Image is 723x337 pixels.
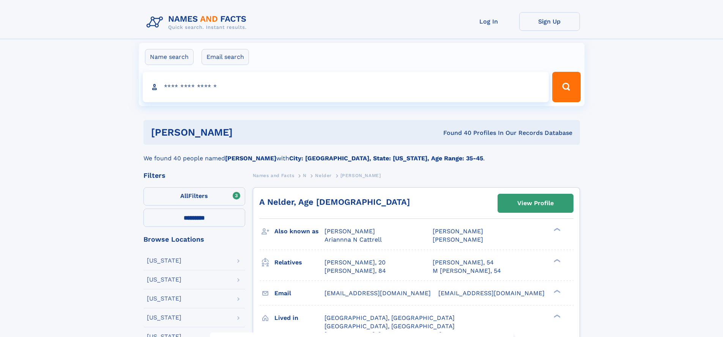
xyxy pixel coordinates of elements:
span: [EMAIL_ADDRESS][DOMAIN_NAME] [438,290,545,297]
label: Email search [202,49,249,65]
div: ❯ [552,227,561,232]
span: Ariannna N Cattrell [324,236,382,243]
label: Filters [143,187,245,206]
a: [PERSON_NAME], 20 [324,258,386,267]
h1: [PERSON_NAME] [151,128,338,137]
div: ❯ [552,258,561,263]
span: [PERSON_NAME] [433,228,483,235]
h3: Also known as [274,225,324,238]
h3: Email [274,287,324,300]
div: Found 40 Profiles In Our Records Database [338,129,572,137]
div: ❯ [552,313,561,318]
a: Log In [458,12,519,31]
span: [PERSON_NAME] [340,173,381,178]
a: [PERSON_NAME], 84 [324,267,386,275]
span: [GEOGRAPHIC_DATA], [GEOGRAPHIC_DATA] [324,323,455,330]
div: [US_STATE] [147,315,181,321]
span: [EMAIL_ADDRESS][DOMAIN_NAME] [324,290,431,297]
h3: Relatives [274,256,324,269]
span: [PERSON_NAME] [324,228,375,235]
button: Search Button [552,72,580,102]
b: City: [GEOGRAPHIC_DATA], State: [US_STATE], Age Range: 35-45 [289,155,483,162]
label: Name search [145,49,194,65]
div: [US_STATE] [147,258,181,264]
span: [GEOGRAPHIC_DATA], [GEOGRAPHIC_DATA] [324,314,455,321]
a: Names and Facts [253,171,295,180]
div: We found 40 people named with . [143,145,580,163]
span: Nelder [315,173,332,178]
span: [PERSON_NAME] [433,236,483,243]
input: search input [143,72,549,102]
a: A Nelder, Age [DEMOGRAPHIC_DATA] [259,197,410,207]
a: M [PERSON_NAME], 54 [433,267,501,275]
div: Browse Locations [143,236,245,243]
span: All [180,192,188,199]
div: [US_STATE] [147,296,181,302]
h3: Lived in [274,312,324,324]
a: Nelder [315,171,332,180]
a: [PERSON_NAME], 54 [433,258,494,267]
div: ❯ [552,289,561,294]
div: [US_STATE] [147,277,181,283]
a: Sign Up [519,12,580,31]
span: N [303,173,307,178]
b: [PERSON_NAME] [225,155,276,162]
a: View Profile [498,194,573,212]
img: Logo Names and Facts [143,12,253,33]
div: View Profile [517,195,554,212]
div: Filters [143,172,245,179]
a: N [303,171,307,180]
